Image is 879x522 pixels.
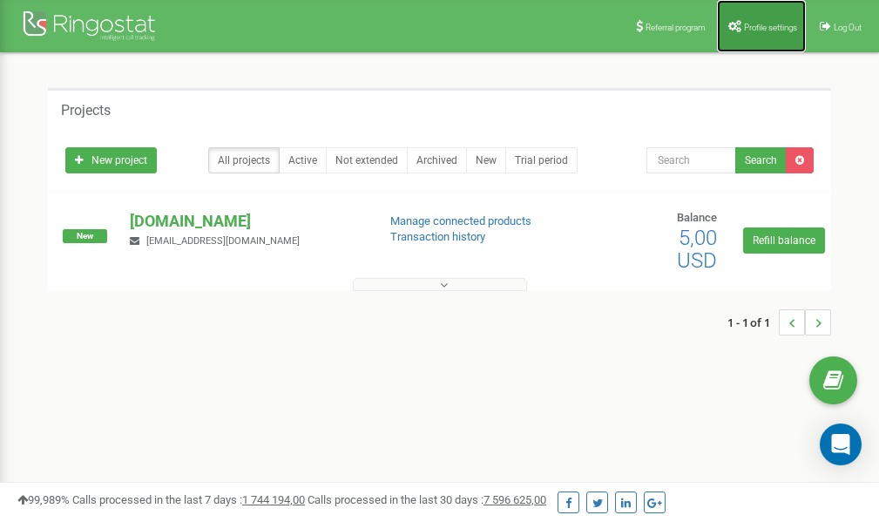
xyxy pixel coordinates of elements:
[820,424,862,465] div: Open Intercom Messenger
[308,493,546,506] span: Calls processed in the last 30 days :
[61,103,111,119] h5: Projects
[727,292,831,353] nav: ...
[677,211,717,224] span: Balance
[242,493,305,506] u: 1 744 194,00
[326,147,408,173] a: Not extended
[505,147,578,173] a: Trial period
[390,230,485,243] a: Transaction history
[407,147,467,173] a: Archived
[63,229,107,243] span: New
[646,147,736,173] input: Search
[483,493,546,506] u: 7 596 625,00
[735,147,787,173] button: Search
[146,235,300,247] span: [EMAIL_ADDRESS][DOMAIN_NAME]
[130,210,362,233] p: [DOMAIN_NAME]
[208,147,280,173] a: All projects
[17,493,70,506] span: 99,989%
[727,309,779,336] span: 1 - 1 of 1
[65,147,157,173] a: New project
[646,23,706,32] span: Referral program
[677,226,717,273] span: 5,00 USD
[390,214,531,227] a: Manage connected products
[744,23,797,32] span: Profile settings
[834,23,862,32] span: Log Out
[279,147,327,173] a: Active
[72,493,305,506] span: Calls processed in the last 7 days :
[743,227,825,254] a: Refill balance
[466,147,506,173] a: New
